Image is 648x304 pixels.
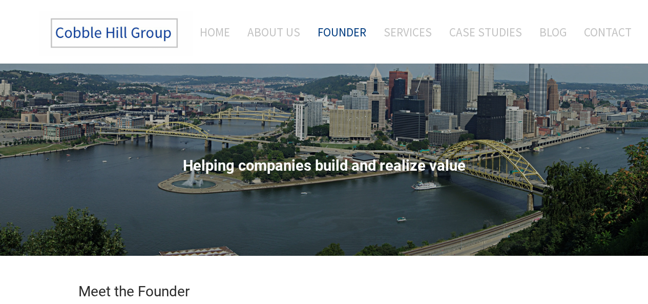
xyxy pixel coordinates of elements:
a: About Us [240,11,308,53]
span: Helping companies build and realize value [183,157,466,174]
a: Blog [532,11,574,53]
a: Home [184,11,238,53]
a: Services [376,11,440,53]
a: Contact [576,11,632,53]
a: Case Studies [442,11,530,53]
h2: Meet the Founder [78,285,570,299]
a: Founder [310,11,374,53]
img: The Cobble Hill Group LLC [39,11,193,56]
